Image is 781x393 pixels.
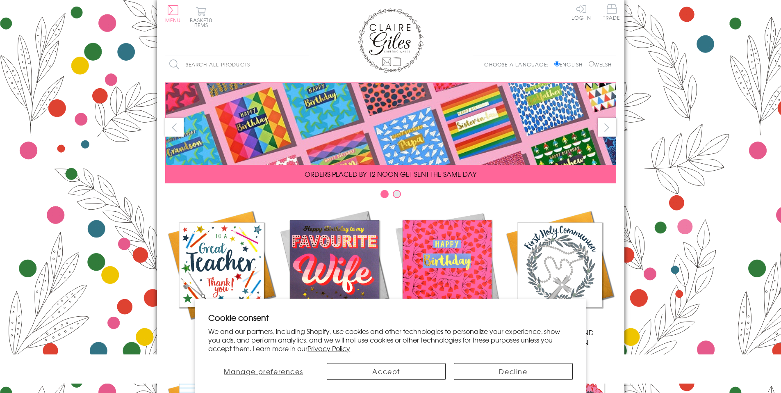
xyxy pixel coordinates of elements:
[589,61,612,68] label: Welsh
[503,208,616,347] a: Communion and Confirmation
[301,55,309,74] input: Search
[554,61,560,66] input: English
[603,4,620,22] a: Trade
[391,208,503,337] a: Birthdays
[165,118,184,137] button: prev
[327,363,446,380] button: Accept
[165,16,181,24] span: Menu
[165,5,181,23] button: Menu
[380,190,389,198] button: Carousel Page 1 (Current Slide)
[484,61,553,68] p: Choose a language:
[165,190,616,202] div: Carousel Pagination
[393,190,401,198] button: Carousel Page 2
[165,55,309,74] input: Search all products
[554,61,587,68] label: English
[598,118,616,137] button: next
[208,312,573,323] h2: Cookie consent
[454,363,573,380] button: Decline
[224,366,303,376] span: Manage preferences
[305,169,476,179] span: ORDERS PLACED BY 12 NOON GET SENT THE SAME DAY
[603,4,620,20] span: Trade
[572,4,591,20] a: Log In
[208,363,319,380] button: Manage preferences
[208,327,573,352] p: We and our partners, including Shopify, use cookies and other technologies to personalize your ex...
[307,343,350,353] a: Privacy Policy
[589,61,594,66] input: Welsh
[358,8,424,73] img: Claire Giles Greetings Cards
[190,7,212,27] button: Basket0 items
[278,208,391,337] a: New Releases
[194,16,212,29] span: 0 items
[165,208,278,337] a: Academic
